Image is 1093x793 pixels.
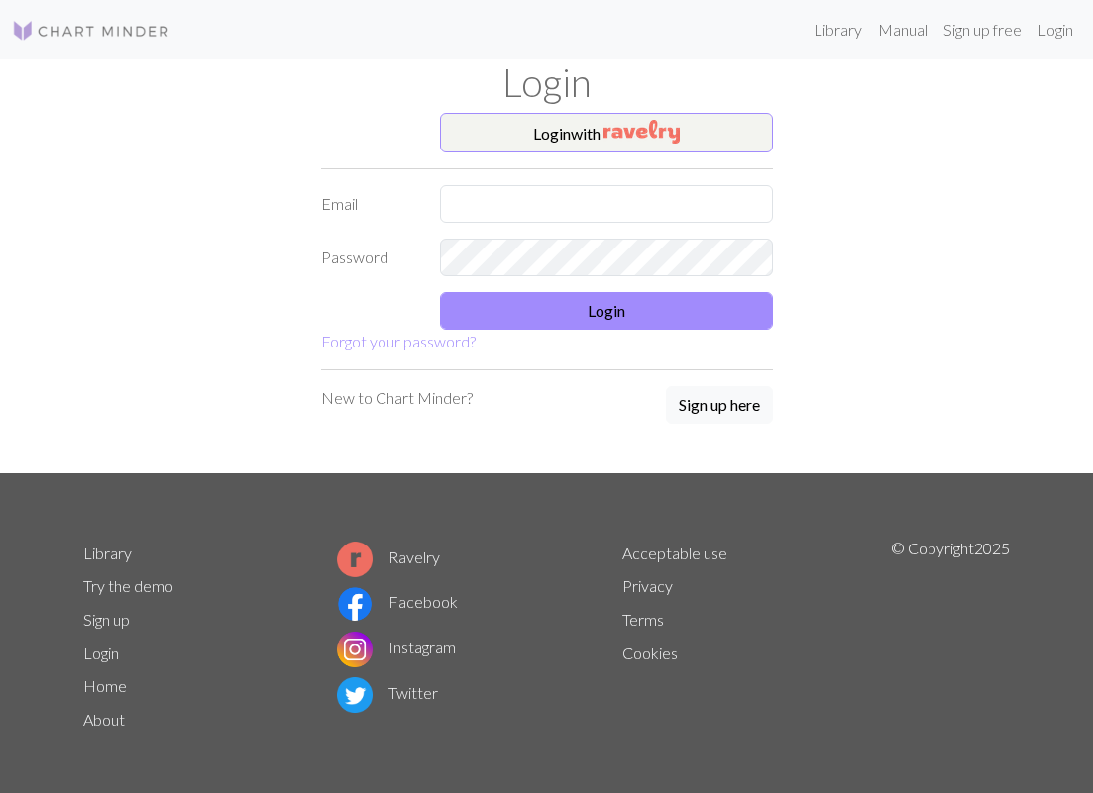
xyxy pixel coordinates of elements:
[622,644,678,662] a: Cookies
[337,592,458,611] a: Facebook
[935,10,1030,50] a: Sign up free
[337,677,373,713] img: Twitter logo
[440,292,773,330] button: Login
[337,638,456,656] a: Instagram
[321,332,476,350] a: Forgot your password?
[622,544,727,562] a: Acceptable use
[666,386,773,426] a: Sign up here
[83,644,119,662] a: Login
[891,537,1010,737] p: © Copyright 2025
[12,19,170,43] img: Logo
[83,544,132,562] a: Library
[666,386,773,424] button: Sign up here
[603,120,680,144] img: Ravelry
[309,239,428,276] label: Password
[83,676,127,695] a: Home
[806,10,870,50] a: Library
[337,632,373,667] img: Instagram logo
[83,610,130,629] a: Sign up
[337,542,373,577] img: Ravelry logo
[622,576,673,595] a: Privacy
[337,683,438,702] a: Twitter
[83,710,125,729] a: About
[337,586,373,622] img: Facebook logo
[71,59,1023,105] h1: Login
[1030,10,1081,50] a: Login
[321,386,473,410] p: New to Chart Minder?
[309,185,428,223] label: Email
[337,547,440,566] a: Ravelry
[622,610,664,629] a: Terms
[440,113,773,152] button: Loginwith
[870,10,935,50] a: Manual
[83,576,173,595] a: Try the demo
